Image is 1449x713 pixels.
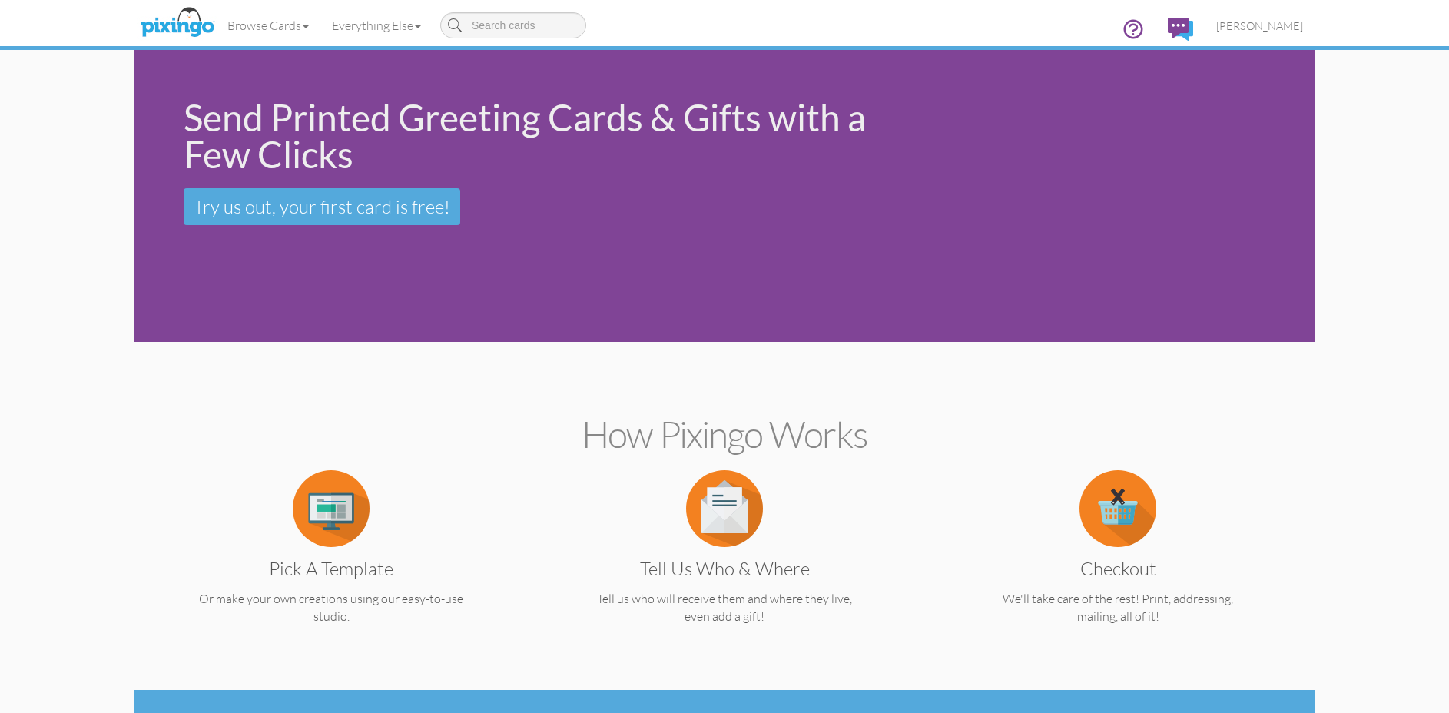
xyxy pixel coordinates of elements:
[137,4,218,42] img: pixingo logo
[293,470,370,547] img: item.alt
[963,559,1273,579] h3: Checkout
[951,499,1285,625] a: Checkout We'll take care of the rest! Print, addressing, mailing, all of it!
[194,195,450,218] span: Try us out, your first card is free!
[164,590,498,625] p: Or make your own creations using our easy-to-use studio.
[161,414,1288,455] h2: How Pixingo works
[184,99,909,173] div: Send Printed Greeting Cards & Gifts with a Few Clicks
[558,499,891,625] a: Tell us Who & Where Tell us who will receive them and where they live, even add a gift!
[569,559,880,579] h3: Tell us Who & Where
[216,6,320,45] a: Browse Cards
[1216,19,1303,32] span: [PERSON_NAME]
[164,499,498,625] a: Pick a Template Or make your own creations using our easy-to-use studio.
[951,590,1285,625] p: We'll take care of the rest! Print, addressing, mailing, all of it!
[184,188,460,225] a: Try us out, your first card is free!
[686,470,763,547] img: item.alt
[1168,18,1193,41] img: comments.svg
[320,6,433,45] a: Everything Else
[440,12,586,38] input: Search cards
[1079,470,1156,547] img: item.alt
[558,590,891,625] p: Tell us who will receive them and where they live, even add a gift!
[176,559,486,579] h3: Pick a Template
[1205,6,1315,45] a: [PERSON_NAME]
